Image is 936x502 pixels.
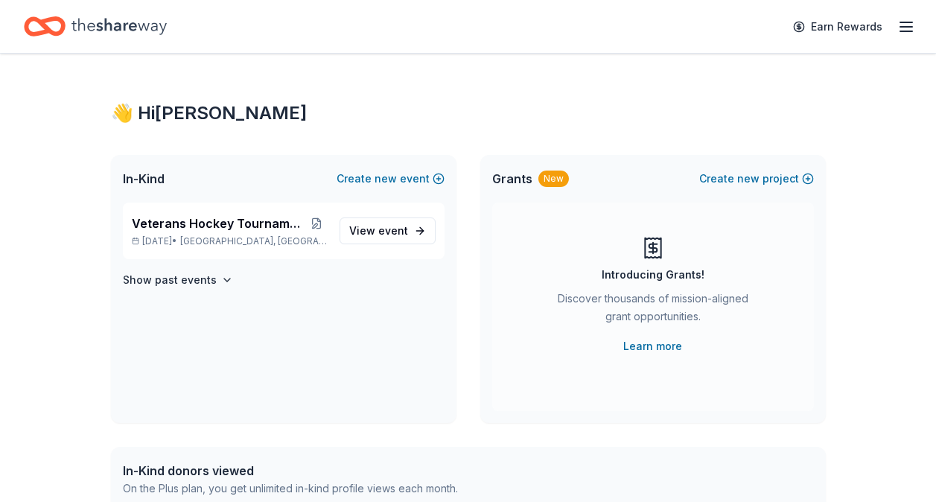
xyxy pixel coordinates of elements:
[349,222,408,240] span: View
[699,170,814,188] button: Createnewproject
[24,9,167,44] a: Home
[123,462,458,480] div: In-Kind donors viewed
[340,217,436,244] a: View event
[552,290,754,331] div: Discover thousands of mission-aligned grant opportunities.
[132,215,307,232] span: Veterans Hockey Tournament 10th annual
[602,266,704,284] div: Introducing Grants!
[623,337,682,355] a: Learn more
[123,480,458,498] div: On the Plus plan, you get unlimited in-kind profile views each month.
[123,271,217,289] h4: Show past events
[180,235,327,247] span: [GEOGRAPHIC_DATA], [GEOGRAPHIC_DATA]
[111,101,826,125] div: 👋 Hi [PERSON_NAME]
[337,170,445,188] button: Createnewevent
[492,170,532,188] span: Grants
[132,235,328,247] p: [DATE] •
[737,170,760,188] span: new
[123,170,165,188] span: In-Kind
[784,13,891,40] a: Earn Rewards
[123,271,233,289] button: Show past events
[538,171,569,187] div: New
[375,170,397,188] span: new
[378,224,408,237] span: event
